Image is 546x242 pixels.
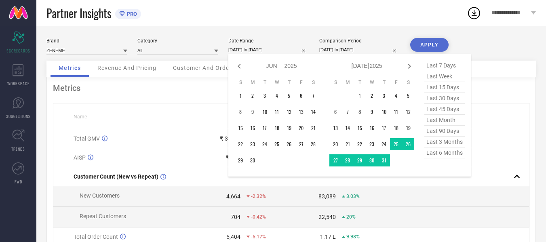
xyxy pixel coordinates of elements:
td: Tue Jun 03 2025 [259,90,271,102]
td: Fri Jun 27 2025 [295,138,307,150]
td: Wed Jul 02 2025 [366,90,378,102]
th: Friday [295,79,307,86]
span: -0.42% [251,214,266,220]
td: Sat Jun 28 2025 [307,138,319,150]
div: 704 [231,214,240,220]
td: Tue Jul 15 2025 [354,122,366,134]
td: Fri Jun 13 2025 [295,106,307,118]
td: Sat Jul 26 2025 [402,138,414,150]
td: Mon Jul 14 2025 [342,122,354,134]
div: 4,664 [226,193,240,200]
span: Name [74,114,87,120]
div: Open download list [467,6,481,20]
span: AISP [74,154,86,161]
div: 5,404 [226,234,240,240]
span: Total Order Count [74,234,118,240]
th: Saturday [307,79,319,86]
td: Wed Jun 04 2025 [271,90,283,102]
span: FWD [15,179,22,185]
td: Mon Jun 02 2025 [247,90,259,102]
td: Fri Jul 18 2025 [390,122,402,134]
div: Brand [46,38,127,44]
th: Tuesday [259,79,271,86]
td: Sun Jul 06 2025 [329,106,342,118]
td: Wed Jul 09 2025 [366,106,378,118]
td: Wed Jun 18 2025 [271,122,283,134]
td: Sun Jun 08 2025 [234,106,247,118]
td: Fri Jun 06 2025 [295,90,307,102]
td: Sat Jul 19 2025 [402,122,414,134]
span: Repeat Customers [80,213,126,219]
input: Select date range [228,46,309,54]
td: Tue Jul 22 2025 [354,138,366,150]
td: Fri Jun 20 2025 [295,122,307,134]
td: Fri Jul 11 2025 [390,106,402,118]
td: Thu Jul 10 2025 [378,106,390,118]
td: Wed Jul 16 2025 [366,122,378,134]
td: Thu Jun 26 2025 [283,138,295,150]
td: Thu Jul 24 2025 [378,138,390,150]
span: WORKSPACE [7,80,30,86]
td: Sat Jun 21 2025 [307,122,319,134]
span: Customer Count (New vs Repeat) [74,173,158,180]
td: Mon Jul 21 2025 [342,138,354,150]
span: last month [424,115,465,126]
td: Sat Jul 05 2025 [402,90,414,102]
td: Mon Jul 07 2025 [342,106,354,118]
span: 20% [346,214,356,220]
span: last 15 days [424,82,465,93]
div: ₹ 30.5 L [220,135,240,142]
td: Tue Jun 10 2025 [259,106,271,118]
td: Sun Jun 15 2025 [234,122,247,134]
td: Mon Jul 28 2025 [342,154,354,166]
button: APPLY [410,38,449,52]
td: Tue Jul 29 2025 [354,154,366,166]
th: Saturday [402,79,414,86]
td: Thu Jul 03 2025 [378,90,390,102]
span: last week [424,71,465,82]
th: Wednesday [271,79,283,86]
td: Wed Jun 25 2025 [271,138,283,150]
span: 3.03% [346,194,360,199]
td: Thu Jun 19 2025 [283,122,295,134]
th: Sunday [234,79,247,86]
span: SUGGESTIONS [6,113,31,119]
span: Total GMV [74,135,100,142]
td: Wed Jul 23 2025 [366,138,378,150]
span: last 30 days [424,93,465,104]
td: Tue Jul 08 2025 [354,106,366,118]
td: Mon Jun 09 2025 [247,106,259,118]
td: Sun Jul 20 2025 [329,138,342,150]
th: Monday [247,79,259,86]
span: Customer And Orders [173,65,235,71]
div: 22,540 [318,214,336,220]
span: Metrics [59,65,81,71]
div: 1.17 L [320,234,336,240]
span: New Customers [80,192,120,199]
th: Friday [390,79,402,86]
span: last 6 months [424,147,465,158]
td: Tue Jul 01 2025 [354,90,366,102]
th: Thursday [283,79,295,86]
div: ₹ 529 [226,154,240,161]
td: Sun Jun 01 2025 [234,90,247,102]
span: Partner Insights [46,5,111,21]
td: Mon Jun 16 2025 [247,122,259,134]
span: 9.98% [346,234,360,240]
span: last 7 days [424,60,465,71]
input: Select comparison period [319,46,400,54]
span: -5.17% [251,234,266,240]
div: 83,089 [318,193,336,200]
td: Sun Jun 29 2025 [234,154,247,166]
td: Fri Jul 04 2025 [390,90,402,102]
td: Fri Jul 25 2025 [390,138,402,150]
span: last 90 days [424,126,465,137]
td: Thu Jul 31 2025 [378,154,390,166]
td: Tue Jun 17 2025 [259,122,271,134]
td: Mon Jun 23 2025 [247,138,259,150]
td: Wed Jul 30 2025 [366,154,378,166]
th: Wednesday [366,79,378,86]
th: Thursday [378,79,390,86]
span: last 45 days [424,104,465,115]
td: Sun Jul 27 2025 [329,154,342,166]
